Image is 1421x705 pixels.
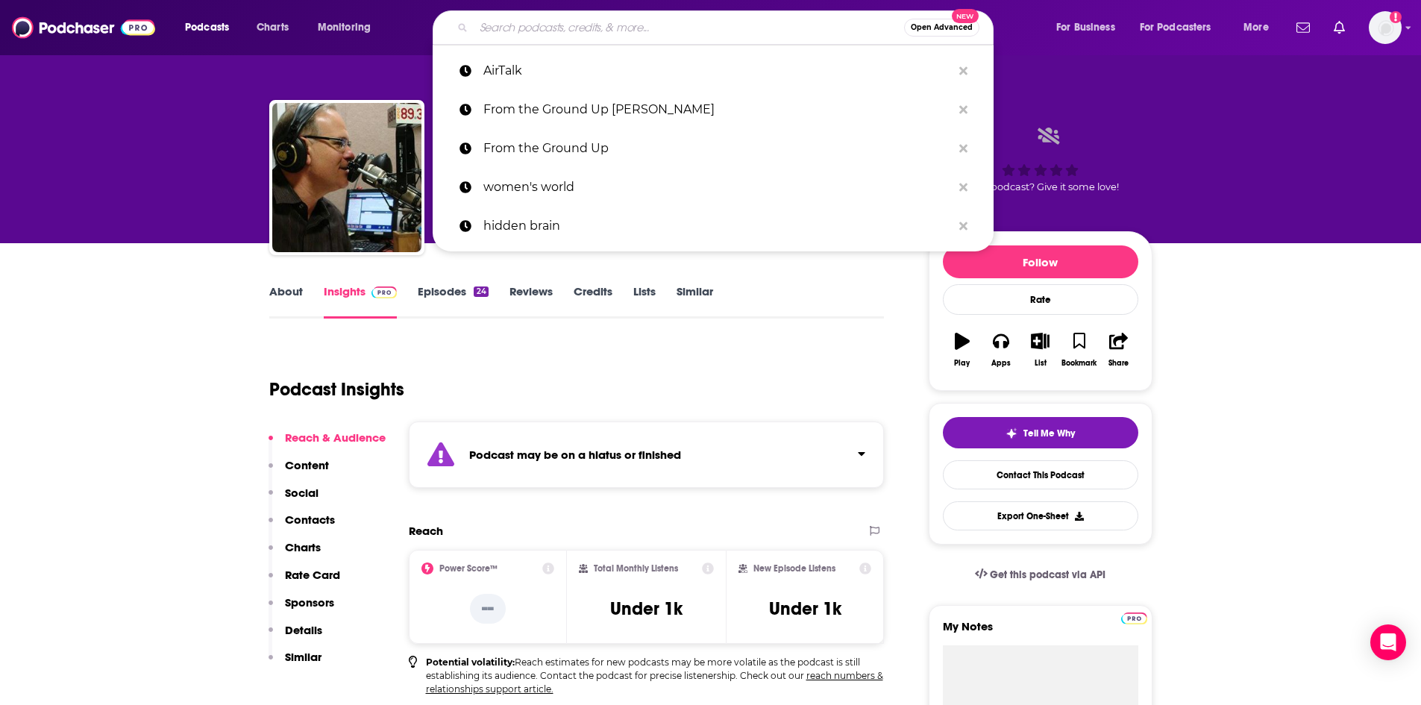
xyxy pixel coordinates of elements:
h2: Total Monthly Listens [594,563,678,574]
img: User Profile [1369,11,1402,44]
img: AirTalk with Larry Mantle [272,103,421,252]
button: Details [269,623,322,651]
div: 24 [474,286,488,297]
button: Open AdvancedNew [904,19,979,37]
button: Play [943,323,982,377]
div: Play [954,359,970,368]
div: Good podcast? Give it some love! [929,113,1152,206]
button: open menu [307,16,390,40]
span: New [952,9,979,23]
button: tell me why sparkleTell Me Why [943,417,1138,448]
button: Export One-Sheet [943,501,1138,530]
span: Monitoring [318,17,371,38]
button: Sponsors [269,595,334,623]
a: Similar [677,284,713,319]
p: Sponsors [285,595,334,610]
p: Details [285,623,322,637]
a: Get this podcast via API [963,557,1118,593]
svg: Add a profile image [1390,11,1402,23]
span: For Podcasters [1140,17,1211,38]
span: Open Advanced [911,24,973,31]
strong: Podcast may be on a hiatus or finished [469,448,681,462]
h3: Under 1k [610,598,683,620]
span: Podcasts [185,17,229,38]
button: List [1020,323,1059,377]
img: Podchaser Pro [1121,612,1147,624]
p: From the Ground Up John Boitnott [483,90,952,129]
a: Lists [633,284,656,319]
h2: New Episode Listens [753,563,835,574]
button: Rate Card [269,568,340,595]
img: tell me why sparkle [1006,427,1017,439]
p: Similar [285,650,321,664]
p: Content [285,458,329,472]
section: Click to expand status details [409,422,885,488]
p: Rate Card [285,568,340,582]
a: InsightsPodchaser Pro [324,284,398,319]
h2: Reach [409,524,443,538]
img: Podchaser - Follow, Share and Rate Podcasts [12,13,155,42]
div: Apps [991,359,1011,368]
img: Podchaser Pro [371,286,398,298]
button: Charts [269,540,321,568]
button: Share [1099,323,1138,377]
p: Charts [285,540,321,554]
button: Show profile menu [1369,11,1402,44]
h3: Under 1k [769,598,841,620]
h1: Podcast Insights [269,378,404,401]
div: Open Intercom Messenger [1370,624,1406,660]
p: Contacts [285,513,335,527]
span: Tell Me Why [1023,427,1075,439]
a: reach numbers & relationships support article. [426,670,883,695]
p: From the Ground Up [483,129,952,168]
button: Similar [269,650,321,677]
p: Reach estimates for new podcasts may be more volatile as the podcast is still establishing its au... [426,656,885,696]
span: For Business [1056,17,1115,38]
button: open menu [1046,16,1134,40]
label: My Notes [943,619,1138,645]
span: Good podcast? Give it some love! [962,181,1119,192]
a: women's world [433,168,994,207]
a: Pro website [1121,610,1147,624]
div: Rate [943,284,1138,315]
p: Social [285,486,319,500]
a: From the Ground Up [PERSON_NAME] [433,90,994,129]
p: AirTalk [483,51,952,90]
button: Bookmark [1060,323,1099,377]
a: Contact This Podcast [943,460,1138,489]
div: Search podcasts, credits, & more... [447,10,1008,45]
p: Reach & Audience [285,430,386,445]
p: women's world [483,168,952,207]
input: Search podcasts, credits, & more... [474,16,904,40]
button: Follow [943,245,1138,278]
a: Charts [247,16,298,40]
a: Episodes24 [418,284,488,319]
button: Reach & Audience [269,430,386,458]
a: Credits [574,284,612,319]
button: open menu [1233,16,1287,40]
a: Show notifications dropdown [1328,15,1351,40]
a: Show notifications dropdown [1290,15,1316,40]
div: List [1035,359,1047,368]
h2: Power Score™ [439,563,498,574]
span: Logged in as megcassidy [1369,11,1402,44]
span: More [1243,17,1269,38]
span: Get this podcast via API [990,568,1105,581]
p: hidden brain [483,207,952,245]
button: open menu [1130,16,1233,40]
button: Social [269,486,319,513]
button: open menu [175,16,248,40]
div: Bookmark [1061,359,1097,368]
a: hidden brain [433,207,994,245]
a: About [269,284,303,319]
b: Potential volatility: [426,657,515,668]
a: AirTalk [433,51,994,90]
button: Apps [982,323,1020,377]
span: Charts [257,17,289,38]
button: Content [269,458,329,486]
div: Share [1108,359,1129,368]
p: -- [470,594,506,624]
a: Reviews [509,284,553,319]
